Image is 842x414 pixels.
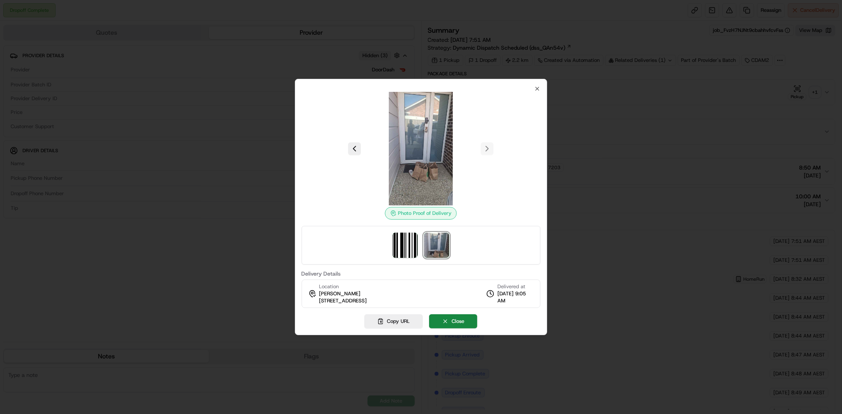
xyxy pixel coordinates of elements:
[385,207,457,220] div: Photo Proof of Delivery
[392,233,418,258] img: barcode_scan_on_pickup image
[364,314,423,328] button: Copy URL
[429,314,477,328] button: Close
[319,283,339,290] span: Location
[497,283,534,290] span: Delivered at
[319,290,361,297] span: [PERSON_NAME]
[497,290,534,304] span: [DATE] 9:05 AM
[319,297,367,304] span: [STREET_ADDRESS]
[302,271,541,276] label: Delivery Details
[364,92,478,205] img: photo_proof_of_delivery image
[424,233,449,258] img: photo_proof_of_delivery image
